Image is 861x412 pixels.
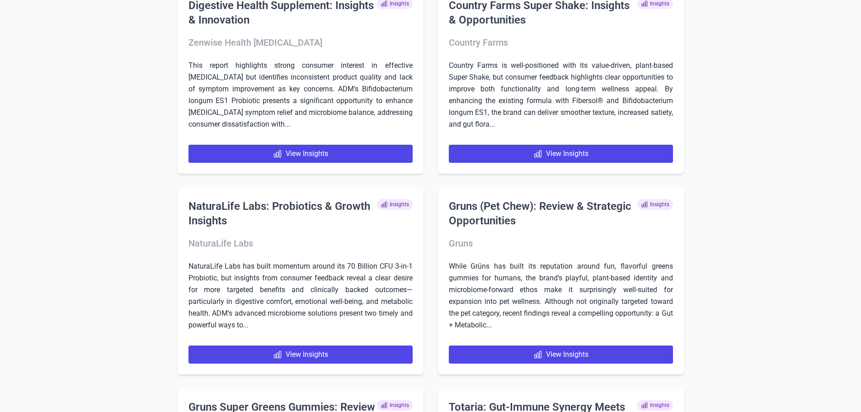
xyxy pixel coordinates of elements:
[188,36,413,49] h3: Zenwise Health [MEDICAL_DATA]
[449,145,673,163] a: View Insights
[188,260,413,331] p: NaturaLife Labs has built momentum around its 70 Billion CFU 3-in-1 Probiotic, but insights from ...
[188,237,413,250] h3: NaturaLife Labs
[449,237,673,250] h3: Gruns
[377,199,413,210] span: Insights
[188,346,413,364] a: View Insights
[188,145,413,163] a: View Insights
[449,199,637,228] h2: Gruns (Pet Chew): Review & Strategic Opportunities
[188,60,413,130] p: This report highlights strong consumer interest in effective [MEDICAL_DATA] but identifies incons...
[449,60,673,130] p: Country Farms is well-positioned with its value-driven, plant-based Super Shake, but consumer fee...
[637,199,673,210] span: Insights
[449,36,673,49] h3: Country Farms
[637,400,673,411] span: Insights
[377,400,413,411] span: Insights
[188,199,377,228] h2: NaturaLife Labs: Probiotics & Growth Insights
[449,260,673,331] p: While Grüns has built its reputation around fun, flavorful greens gummies for humans, the brand’s...
[449,346,673,364] a: View Insights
